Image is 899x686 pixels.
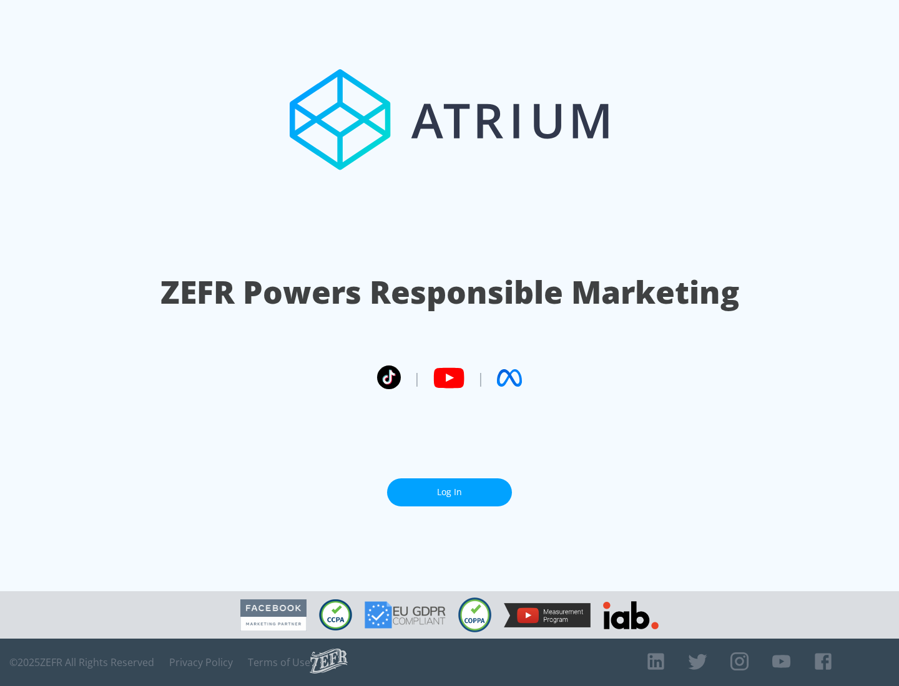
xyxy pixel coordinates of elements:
a: Log In [387,478,512,506]
span: © 2025 ZEFR All Rights Reserved [9,656,154,669]
span: | [413,369,421,387]
h1: ZEFR Powers Responsible Marketing [160,271,739,314]
img: IAB [603,601,659,629]
img: COPPA Compliant [458,597,491,632]
span: | [477,369,484,387]
img: Facebook Marketing Partner [240,599,307,631]
a: Terms of Use [248,656,310,669]
img: YouTube Measurement Program [504,603,591,627]
a: Privacy Policy [169,656,233,669]
img: GDPR Compliant [365,601,446,629]
img: CCPA Compliant [319,599,352,630]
